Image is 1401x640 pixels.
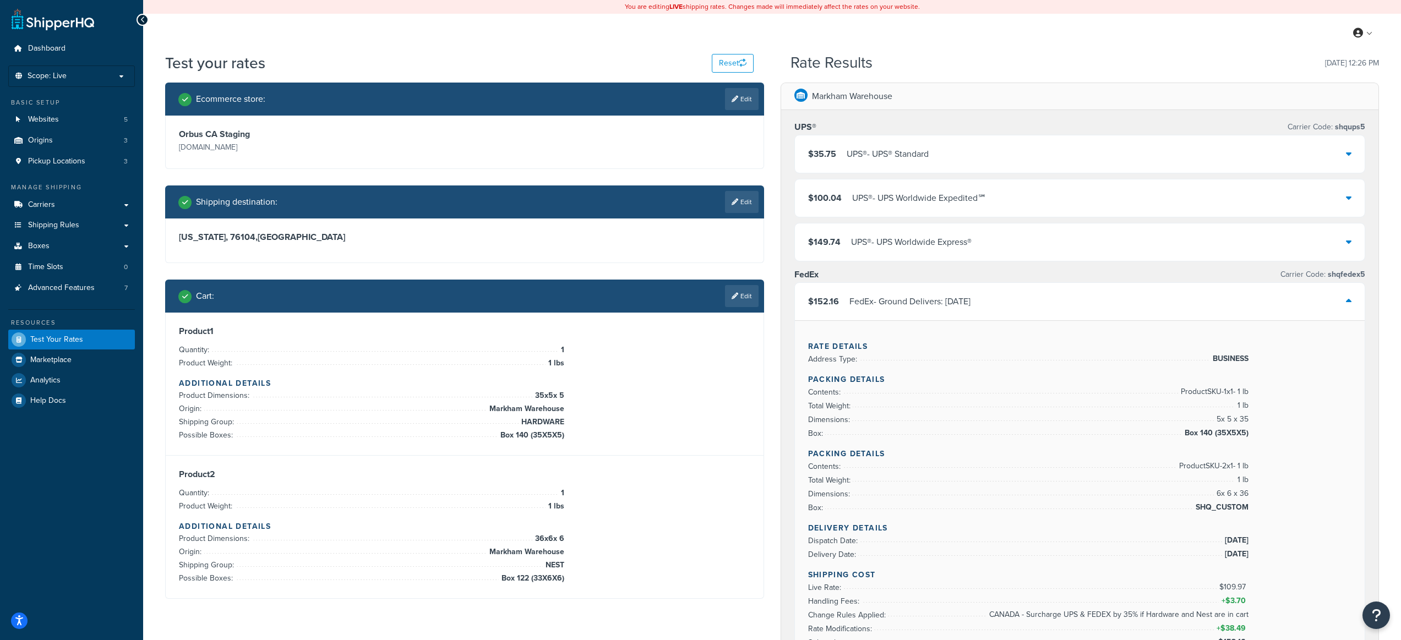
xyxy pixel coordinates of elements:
[8,278,135,298] a: Advanced Features7
[179,129,462,140] h3: Orbus CA Staging
[808,535,860,546] span: Dispatch Date:
[8,236,135,256] a: Boxes
[124,283,128,293] span: 7
[8,151,135,172] li: Pickup Locations
[124,157,128,166] span: 3
[808,502,826,513] span: Box:
[852,190,986,206] div: UPS® - UPS Worldwide Expedited℠
[30,355,72,365] span: Marketplace
[124,262,128,272] span: 0
[1222,534,1249,547] span: [DATE]
[1193,501,1249,514] span: SHQ_CUSTOM
[1182,426,1249,440] span: Box 140 (35X5X5)
[543,559,564,572] span: NEST
[808,236,841,248] span: $149.74
[179,429,236,441] span: Possible Boxes:
[1214,487,1249,500] span: 6 x 6 x 36
[849,294,971,309] div: FedEx - Ground Delivers: [DATE]
[28,136,53,145] span: Origins
[986,608,1249,621] span: CANADA - Surcharge UPS & FEDEX by 35% if Hardware and Nest are in cart
[8,110,135,130] li: Websites
[808,414,853,425] span: Dimensions:
[712,54,754,73] button: Reset
[179,559,237,571] span: Shipping Group:
[558,486,564,500] span: 1
[179,533,252,544] span: Product Dimensions:
[808,461,843,472] span: Contents:
[8,391,135,411] a: Help Docs
[812,89,892,104] p: Markham Warehouse
[196,94,265,104] h2: Ecommerce store :
[791,54,873,72] h2: Rate Results
[8,350,135,370] a: Marketplace
[8,318,135,327] div: Resources
[808,488,853,500] span: Dimensions:
[1225,595,1249,606] span: $3.70
[179,378,750,389] h4: Additional Details
[179,357,235,369] span: Product Weight:
[1333,121,1365,133] span: shqups5
[794,122,816,133] h3: UPS®
[808,374,1352,385] h4: Packing Details
[808,428,826,439] span: Box:
[30,396,66,406] span: Help Docs
[8,195,135,215] a: Carriers
[1325,56,1379,71] p: [DATE] 12:26 PM
[558,343,564,357] span: 1
[1235,399,1249,412] span: 1 lb
[28,242,50,251] span: Boxes
[8,39,135,59] a: Dashboard
[179,572,236,584] span: Possible Boxes:
[808,474,853,486] span: Total Weight:
[28,221,79,230] span: Shipping Rules
[179,326,750,337] h3: Product 1
[8,151,135,172] a: Pickup Locations3
[808,386,843,398] span: Contents:
[1219,594,1248,608] span: +
[124,115,128,124] span: 5
[179,416,237,428] span: Shipping Group:
[487,545,564,559] span: Markham Warehouse
[179,521,750,532] h4: Additional Details
[179,487,212,499] span: Quantity:
[808,147,836,160] span: $35.75
[808,582,844,593] span: Live Rate:
[8,370,135,390] a: Analytics
[196,197,277,207] h2: Shipping destination :
[8,330,135,349] a: Test Your Rates
[179,403,204,414] span: Origin:
[1362,601,1390,629] button: Open Resource Center
[8,278,135,298] li: Advanced Features
[851,234,972,250] div: UPS® - UPS Worldwide Express®
[196,291,214,301] h2: Cart :
[179,546,204,557] span: Origin:
[28,262,63,272] span: Time Slots
[532,532,564,545] span: 36 x 6 x 6
[808,569,1352,581] h4: Shipping Cost
[124,136,128,145] span: 3
[794,269,819,280] h3: FedEx
[179,344,212,355] span: Quantity:
[8,130,135,151] li: Origins
[808,522,1352,534] h4: Delivery Details
[8,257,135,277] a: Time Slots0
[8,257,135,277] li: Time Slots
[8,130,135,151] a: Origins3
[725,191,759,213] a: Edit
[165,52,265,74] h1: Test your rates
[8,215,135,236] li: Shipping Rules
[28,115,59,124] span: Websites
[28,157,85,166] span: Pickup Locations
[1176,460,1249,473] span: Product SKU-2 x 1 - 1 lb
[487,402,564,415] span: Markham Warehouse
[28,200,55,210] span: Carriers
[808,192,842,204] span: $100.04
[808,448,1352,460] h4: Packing Details
[808,341,1352,352] h4: Rate Details
[8,183,135,192] div: Manage Shipping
